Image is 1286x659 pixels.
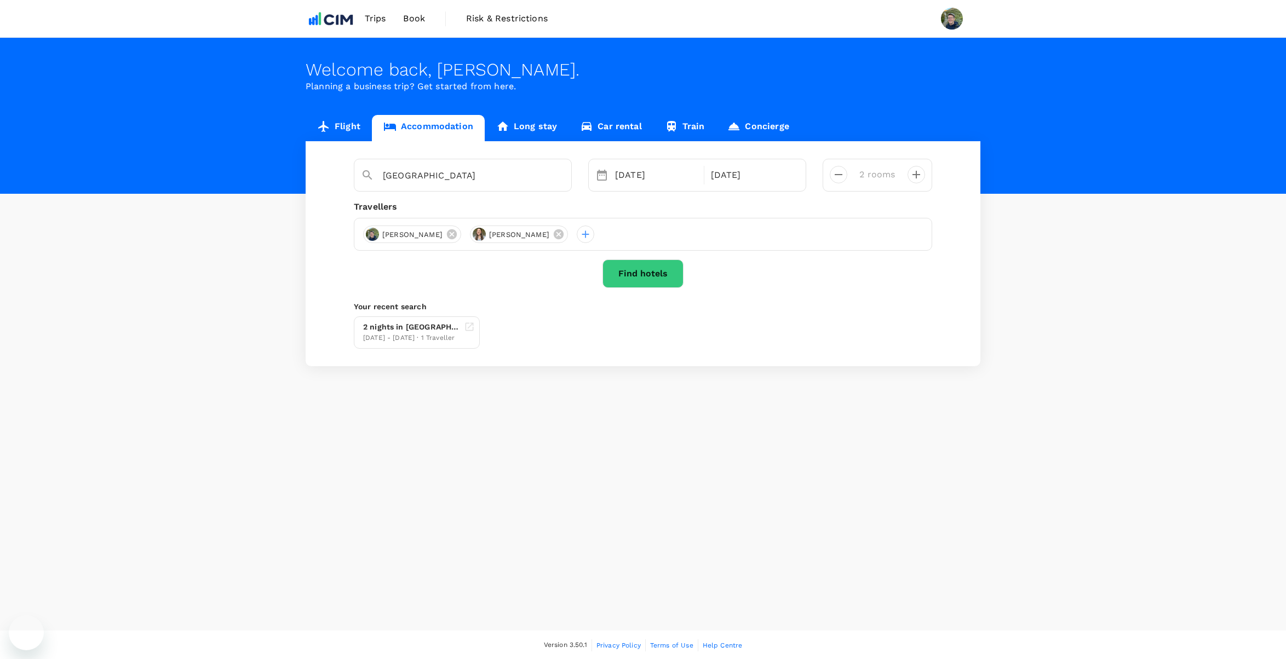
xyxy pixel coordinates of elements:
button: decrease [830,166,847,183]
button: Find hotels [602,259,684,288]
a: Accommodation [372,115,485,141]
span: Trips [365,12,386,25]
img: avatar-672e378ebff23.png [366,228,379,241]
span: Version 3.50.1 [544,640,587,651]
span: Privacy Policy [596,641,641,649]
div: [DATE] [611,164,702,186]
a: Concierge [716,115,800,141]
iframe: Button to launch messaging window [9,615,44,650]
img: Christopher Hamilton [941,8,963,30]
div: Travellers [354,200,932,213]
a: Privacy Policy [596,639,641,651]
a: Long stay [485,115,569,141]
a: Car rental [569,115,653,141]
button: Open [564,175,566,177]
div: [DATE] [707,164,797,186]
div: [PERSON_NAME] [363,226,461,243]
span: Help Centre [703,641,743,649]
a: Help Centre [703,639,743,651]
div: Welcome back , [PERSON_NAME] . [306,60,980,80]
input: Search cities, hotels, work locations [383,167,534,184]
span: Book [403,12,425,25]
button: decrease [908,166,925,183]
div: [PERSON_NAME] [470,226,568,243]
img: CIM ENVIRONMENTAL PTY LTD [306,7,356,31]
span: [PERSON_NAME] [376,229,449,240]
span: [PERSON_NAME] [483,229,556,240]
input: Add rooms [856,166,899,183]
p: Your recent search [354,301,932,312]
div: [DATE] - [DATE] · 1 Traveller [363,333,460,344]
div: 2 nights in [GEOGRAPHIC_DATA] [363,321,460,333]
a: Terms of Use [650,639,693,651]
span: Risk & Restrictions [466,12,548,25]
span: Terms of Use [650,641,693,649]
a: Train [653,115,716,141]
a: Flight [306,115,372,141]
p: Planning a business trip? Get started from here. [306,80,980,93]
img: avatar-68a8c54f98573.png [473,228,486,241]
